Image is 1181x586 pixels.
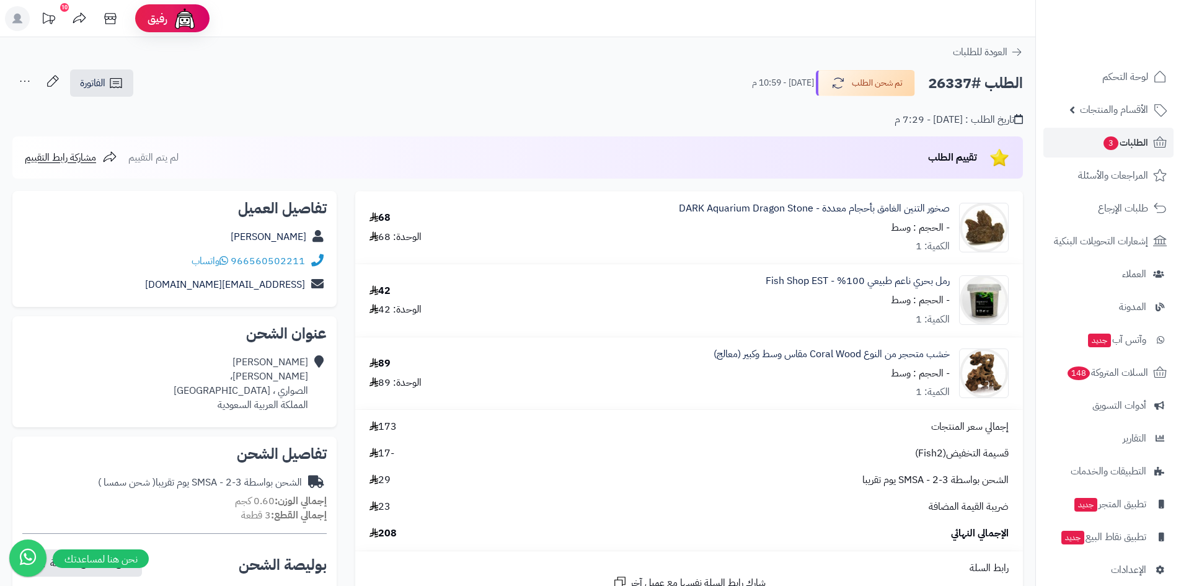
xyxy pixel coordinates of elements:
[231,229,306,244] a: [PERSON_NAME]
[928,150,977,165] span: تقييم الطلب
[1043,128,1174,158] a: الطلبات3
[369,500,391,514] span: 23
[1102,134,1148,151] span: الطلبات
[1060,528,1146,546] span: تطبيق نقاط البيع
[25,150,96,165] span: مشاركة رابط التقييم
[148,11,167,26] span: رفيق
[241,508,327,523] small: 3 قطعة
[1111,561,1146,579] span: الإعدادات
[862,473,1009,487] span: الشحن بواسطة SMSA - 2-3 يوم تقريبا
[1092,397,1146,414] span: أدوات التسويق
[1080,101,1148,118] span: الأقسام والمنتجات
[369,211,391,225] div: 68
[174,355,308,412] div: [PERSON_NAME] [PERSON_NAME]، الصواري ، [GEOGRAPHIC_DATA] المملكة العربية السعودية
[369,526,397,541] span: 208
[1043,555,1174,585] a: الإعدادات
[1043,391,1174,420] a: أدوات التسويق
[1043,522,1174,552] a: تطبيق نقاط البيعجديد
[1104,136,1118,150] span: 3
[172,6,197,31] img: ai-face.png
[1043,358,1174,388] a: السلات المتروكة148
[1066,364,1148,381] span: السلات المتروكة
[369,357,391,371] div: 89
[1097,33,1169,60] img: logo-2.png
[1054,233,1148,250] span: إشعارات التحويلات البنكية
[25,150,117,165] a: مشاركة رابط التقييم
[1123,430,1146,447] span: التقارير
[951,526,1009,541] span: الإجمالي النهائي
[360,561,1018,575] div: رابط السلة
[766,274,950,288] a: رمل بحري ناعم طبيعي 100% - Fish Shop EST
[145,277,305,292] a: [EMAIL_ADDRESS][DOMAIN_NAME]
[1088,334,1111,347] span: جديد
[891,366,950,381] small: - الحجم : وسط
[271,508,327,523] strong: إجمالي القطع:
[679,202,950,216] a: صخور التنين الغامق بأحجام معددة - DARK Aquarium Dragon Stone
[1043,456,1174,486] a: التطبيقات والخدمات
[1043,226,1174,256] a: إشعارات التحويلات البنكية
[960,275,1008,325] img: 1749043353-Untitled-2%D9%84%D8%A7%D9%81%D8%AB%D9%84%D8%A7%D9%81%D9%8100008765-90x90.jpg
[1119,298,1146,316] span: المدونة
[1043,161,1174,190] a: المراجعات والأسئلة
[98,476,302,490] div: الشحن بواسطة SMSA - 2-3 يوم تقريبا
[752,77,814,89] small: [DATE] - 10:59 م
[960,348,1008,398] img: 1749266085-71EWnrIxqWL._AC_UF1000,1000_QL80_-90x90.jpg
[1068,366,1090,380] span: 148
[1071,463,1146,480] span: التطبيقات والخدمات
[369,230,422,244] div: الوحدة: 68
[128,150,179,165] span: لم يتم التقييم
[80,76,105,91] span: الفاتورة
[891,220,950,235] small: - الحجم : وسط
[275,494,327,508] strong: إجمالي الوزن:
[916,313,950,327] div: الكمية: 1
[192,254,228,269] a: واتساب
[22,201,327,216] h2: تفاصيل العميل
[369,473,391,487] span: 29
[916,239,950,254] div: الكمية: 1
[70,69,133,97] a: الفاتورة
[369,446,394,461] span: -17
[1098,200,1148,217] span: طلبات الإرجاع
[1043,489,1174,519] a: تطبيق المتجرجديد
[22,446,327,461] h2: تفاصيل الشحن
[931,420,1009,434] span: إجمالي سعر المنتجات
[22,326,327,341] h2: عنوان الشحن
[1074,498,1097,512] span: جديد
[1043,292,1174,322] a: المدونة
[60,3,69,12] div: 10
[50,556,132,570] span: نسخ رابط تتبع الشحنة
[1102,68,1148,86] span: لوحة التحكم
[369,284,391,298] div: 42
[98,475,156,490] span: ( شحن سمسا )
[816,70,915,96] button: تم شحن الطلب
[231,254,305,269] a: 966560502211
[1078,167,1148,184] span: المراجعات والأسئلة
[928,71,1023,96] h2: الطلب #26337
[235,494,327,508] small: 0.60 كجم
[714,347,950,362] a: خشب متحجر من النوع Coral Wood مقاس وسط وكبير (معالج)
[369,303,422,317] div: الوحدة: 42
[1043,325,1174,355] a: وآتس آبجديد
[1122,265,1146,283] span: العملاء
[1043,259,1174,289] a: العملاء
[953,45,1007,60] span: العودة للطلبات
[915,446,1009,461] span: قسيمة التخفيض(Fish2)
[239,557,327,572] h2: بوليصة الشحن
[369,376,422,390] div: الوحدة: 89
[1061,531,1084,544] span: جديد
[960,203,1008,252] img: 1717723465-drachenstein-ohkoffffffffffffefe-90x90.jpg
[1043,424,1174,453] a: التقارير
[1087,331,1146,348] span: وآتس آب
[1073,495,1146,513] span: تطبيق المتجر
[929,500,1009,514] span: ضريبة القيمة المضافة
[916,385,950,399] div: الكمية: 1
[891,293,950,308] small: - الحجم : وسط
[369,420,397,434] span: 173
[953,45,1023,60] a: العودة للطلبات
[33,6,64,34] a: تحديثات المنصة
[1043,62,1174,92] a: لوحة التحكم
[895,113,1023,127] div: تاريخ الطلب : [DATE] - 7:29 م
[1043,193,1174,223] a: طلبات الإرجاع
